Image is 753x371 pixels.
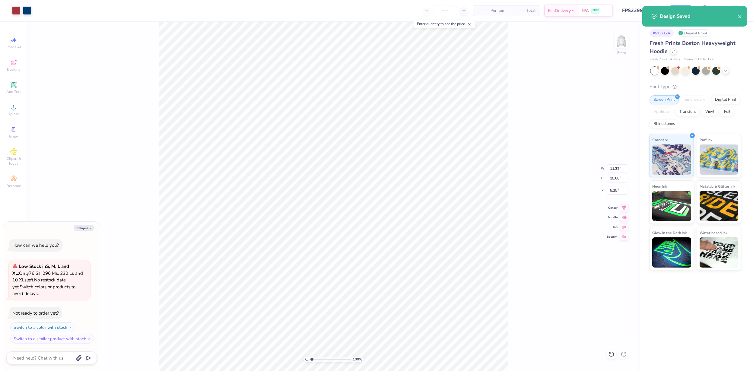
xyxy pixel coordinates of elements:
[738,13,742,20] button: close
[700,144,739,175] img: Puff Ink
[6,183,21,188] span: Decorate
[12,263,69,276] strong: Low Stock in S, M, L and XL :
[652,191,691,221] img: Neon Ink
[477,8,489,14] span: – –
[8,112,20,116] span: Upload
[670,57,681,62] span: # FP87
[615,35,627,47] img: Front
[68,325,72,329] img: Switch to a color with stock
[513,8,525,14] span: – –
[650,57,667,62] span: Fresh Prints
[652,237,691,268] img: Glow in the Dark Ink
[607,235,618,239] span: Bottom
[660,13,738,20] div: Design Saved
[414,20,475,28] div: Enter quantity to see the price.
[652,144,691,175] img: Standard
[7,67,20,72] span: Designs
[12,277,66,290] span: No restock date yet.
[652,183,667,189] span: Neon Ink
[12,242,59,248] div: How can we help you?
[617,50,626,55] div: Front
[650,107,674,116] div: Applique
[650,83,741,90] div: Print Type
[7,45,21,49] span: Image AI
[618,5,662,17] input: Untitled Design
[720,107,734,116] div: Foil
[607,206,618,210] span: Center
[607,215,618,220] span: Middle
[650,119,679,128] div: Rhinestones
[701,107,718,116] div: Vinyl
[677,29,710,37] div: Original Proof
[675,107,700,116] div: Transfers
[526,8,535,14] span: Total
[652,137,668,143] span: Standard
[650,29,674,37] div: # 513712A
[684,57,714,62] span: Minimum Order: 12 +
[700,230,727,236] span: Water based Ink
[593,8,599,13] span: FREE
[652,230,687,236] span: Glow in the Dark Ink
[491,8,505,14] span: Per Item
[434,5,457,16] input: – –
[700,183,735,189] span: Metallic & Glitter Ink
[87,337,91,341] img: Switch to a similar product with stock
[3,156,24,166] span: Clipart & logos
[700,137,712,143] span: Puff Ink
[700,237,739,268] img: Water based Ink
[650,95,679,104] div: Screen Print
[12,263,83,296] span: Only 76 Ss, 296 Ms, 230 Ls and 10 XLs left. Switch colors or products to avoid delays.
[10,334,94,344] button: Switch to a similar product with stock
[548,8,571,14] span: Est. Delivery
[582,8,589,14] span: N/A
[353,357,362,362] span: 100 %
[6,89,21,94] span: Add Text
[711,95,740,104] div: Digital Print
[700,191,739,221] img: Metallic & Glitter Ink
[10,322,75,332] button: Switch to a color with stock
[9,134,18,139] span: Greek
[650,40,736,55] span: Fresh Prints Boston Heavyweight Hoodie
[681,95,709,104] div: Embroidery
[607,225,618,229] span: Top
[74,225,94,231] button: Collapse
[12,310,59,316] div: Not ready to order yet?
